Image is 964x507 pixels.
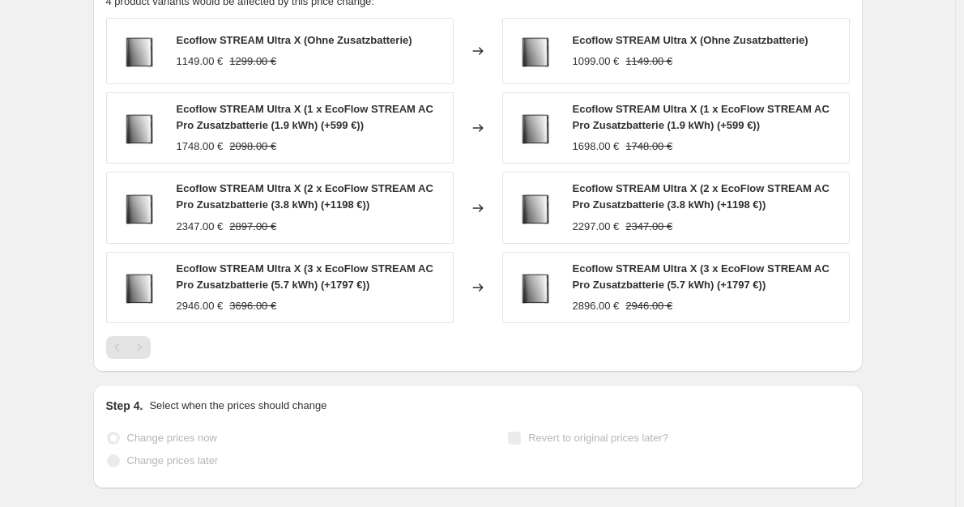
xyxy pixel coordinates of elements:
div: 2896.00 € [573,298,620,314]
span: Ecoflow STREAM Ultra X (3 x EcoFlow STREAM AC Pro Zusatzbatterie (5.7 kWh) (+1797 €)) [177,262,433,291]
nav: Pagination [106,336,151,359]
span: Ecoflow STREAM Ultra X (3 x EcoFlow STREAM AC Pro Zusatzbatterie (5.7 kWh) (+1797 €)) [573,262,830,291]
div: 1698.00 € [573,138,620,155]
img: ecoflow-stream-ultra-x-no_BG_1500x_022841c0-0e56-438b-be1e-915bf7d3b34d_80x.webp [511,263,560,312]
img: ecoflow-stream-ultra-x-no_BG_1500x_022841c0-0e56-438b-be1e-915bf7d3b34d_80x.webp [115,27,164,75]
span: Change prices now [127,432,217,444]
p: Select when the prices should change [149,398,326,414]
span: Ecoflow STREAM Ultra X (2 x EcoFlow STREAM AC Pro Zusatzbatterie (3.8 kWh) (+1198 €)) [573,182,830,211]
span: Revert to original prices later? [528,432,668,444]
h2: Step 4. [106,398,143,414]
span: Change prices later [127,454,219,467]
img: ecoflow-stream-ultra-x-no_BG_1500x_022841c0-0e56-438b-be1e-915bf7d3b34d_80x.webp [511,27,560,75]
img: ecoflow-stream-ultra-x-no_BG_1500x_022841c0-0e56-438b-be1e-915bf7d3b34d_80x.webp [511,184,560,232]
img: ecoflow-stream-ultra-x-no_BG_1500x_022841c0-0e56-438b-be1e-915bf7d3b34d_80x.webp [115,104,164,152]
strike: 1748.00 € [625,138,672,155]
span: Ecoflow STREAM Ultra X (2 x EcoFlow STREAM AC Pro Zusatzbatterie (3.8 kWh) (+1198 €)) [177,182,433,211]
div: 2297.00 € [573,219,620,235]
img: ecoflow-stream-ultra-x-no_BG_1500x_022841c0-0e56-438b-be1e-915bf7d3b34d_80x.webp [115,184,164,232]
strike: 3696.00 € [229,298,276,314]
div: 1149.00 € [177,53,224,70]
span: Ecoflow STREAM Ultra X (Ohne Zusatzbatterie) [573,34,808,46]
div: 1748.00 € [177,138,224,155]
strike: 2347.00 € [625,219,672,235]
div: 1099.00 € [573,53,620,70]
span: Ecoflow STREAM Ultra X (1 x EcoFlow STREAM AC Pro Zusatzbatterie (1.9 kWh) (+599 €)) [573,103,830,131]
strike: 2946.00 € [625,298,672,314]
strike: 1299.00 € [229,53,276,70]
span: Ecoflow STREAM Ultra X (1 x EcoFlow STREAM AC Pro Zusatzbatterie (1.9 kWh) (+599 €)) [177,103,433,131]
strike: 2897.00 € [229,219,276,235]
strike: 1149.00 € [625,53,672,70]
div: 2347.00 € [177,219,224,235]
img: ecoflow-stream-ultra-x-no_BG_1500x_022841c0-0e56-438b-be1e-915bf7d3b34d_80x.webp [115,263,164,312]
img: ecoflow-stream-ultra-x-no_BG_1500x_022841c0-0e56-438b-be1e-915bf7d3b34d_80x.webp [511,104,560,152]
div: 2946.00 € [177,298,224,314]
strike: 2098.00 € [229,138,276,155]
span: Ecoflow STREAM Ultra X (Ohne Zusatzbatterie) [177,34,412,46]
